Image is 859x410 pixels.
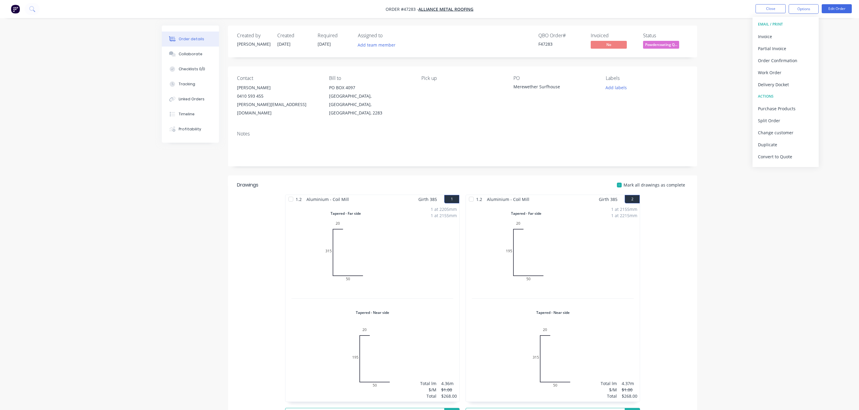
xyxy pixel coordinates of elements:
[418,195,437,204] span: Girth 385
[753,102,819,114] button: Purchase Products
[162,77,219,92] button: Tracking
[753,78,819,90] button: Delivery Docket
[753,162,819,175] button: Archive
[162,122,219,137] button: Profitability
[643,41,679,48] span: Powdercoating Q...
[753,30,819,42] button: Invoice
[420,393,436,399] div: Total
[386,6,418,12] span: Order #47283 -
[179,81,195,87] div: Tracking
[466,204,640,402] div: Tapered - Far side02019550Tapered - Near side020315501 at 2155mm1 at 2215mmTotal lm$/MTotal4.37m$...
[318,33,351,38] div: Required
[418,6,473,12] a: ALLIANCE METAL ROOFING
[622,380,637,387] div: 4.37m
[237,92,319,100] div: 0410 593 455
[601,393,617,399] div: Total
[599,195,617,204] span: Girth 385
[329,92,411,117] div: [GEOGRAPHIC_DATA], [GEOGRAPHIC_DATA], [GEOGRAPHIC_DATA], 2283
[758,152,813,161] div: Convert to Quote
[753,114,819,126] button: Split Order
[758,128,813,137] div: Change customer
[237,181,258,189] div: Drawings
[591,33,636,38] div: Invoiced
[421,75,504,81] div: Pick up
[753,90,819,102] button: ACTIONS
[237,33,270,38] div: Created by
[304,195,351,204] span: Aluminium - Coil Mill
[611,206,637,212] div: 1 at 2155mm
[420,380,436,387] div: Total lm
[538,33,583,38] div: QBO Order #
[179,96,205,102] div: Linked Orders
[753,150,819,162] button: Convert to Quote
[11,5,20,14] img: Factory
[277,41,291,47] span: [DATE]
[602,84,630,92] button: Add labels
[753,18,819,30] button: EMAIL / PRINT
[162,32,219,47] button: Order details
[758,116,813,125] div: Split Order
[822,4,852,13] button: Edit Order
[355,41,399,49] button: Add team member
[758,68,813,77] div: Work Order
[237,100,319,117] div: [PERSON_NAME][EMAIL_ADDRESS][DOMAIN_NAME]
[237,75,319,81] div: Contact
[643,41,679,50] button: Powdercoating Q...
[237,84,319,117] div: [PERSON_NAME]0410 593 455[PERSON_NAME][EMAIL_ADDRESS][DOMAIN_NAME]
[179,66,205,72] div: Checklists 0/0
[474,195,485,204] span: 1.2
[643,33,688,38] div: Status
[606,75,688,81] div: Labels
[789,4,819,14] button: Options
[611,212,637,219] div: 1 at 2215mm
[293,195,304,204] span: 1.2
[756,4,786,13] button: Close
[329,84,411,117] div: PO BOX 4097[GEOGRAPHIC_DATA], [GEOGRAPHIC_DATA], [GEOGRAPHIC_DATA], 2283
[179,36,204,42] div: Order details
[277,33,310,38] div: Created
[441,387,457,393] div: $1.00
[601,387,617,393] div: $/M
[622,387,637,393] div: $1.00
[758,20,813,28] div: EMAIL / PRINT
[431,206,457,212] div: 1 at 2205mm
[179,51,202,57] div: Collaborate
[625,195,640,203] button: 2
[444,195,459,203] button: 1
[237,131,688,137] div: Notes
[179,111,195,117] div: Timeline
[162,62,219,77] button: Checklists 0/0
[758,140,813,149] div: Duplicate
[318,41,331,47] span: [DATE]
[601,380,617,387] div: Total lm
[329,84,411,92] div: PO BOX 4097
[162,47,219,62] button: Collaborate
[513,75,596,81] div: PO
[441,380,457,387] div: 4.36m
[237,41,270,47] div: [PERSON_NAME]
[237,84,319,92] div: [PERSON_NAME]
[485,195,532,204] span: Aluminium - Coil Mill
[622,393,637,399] div: $268.00
[758,80,813,89] div: Delivery Docket
[758,93,813,100] div: ACTIONS
[538,41,583,47] div: F47283
[758,44,813,53] div: Partial Invoice
[441,393,457,399] div: $268.00
[753,126,819,138] button: Change customer
[420,387,436,393] div: $/M
[285,204,459,402] div: Tapered - Far side02031550Tapered - Near side020195501 at 2205mm1 at 2155mmTotal lm$/MTotal4.36m$...
[179,126,201,132] div: Profitability
[162,107,219,122] button: Timeline
[753,54,819,66] button: Order Confirmation
[753,138,819,150] button: Duplicate
[758,56,813,65] div: Order Confirmation
[358,41,399,49] button: Add team member
[162,92,219,107] button: Linked Orders
[623,182,685,188] span: Mark all drawings as complete
[758,32,813,41] div: Invoice
[358,33,418,38] div: Assigned to
[753,66,819,78] button: Work Order
[431,212,457,219] div: 1 at 2155mm
[758,104,813,113] div: Purchase Products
